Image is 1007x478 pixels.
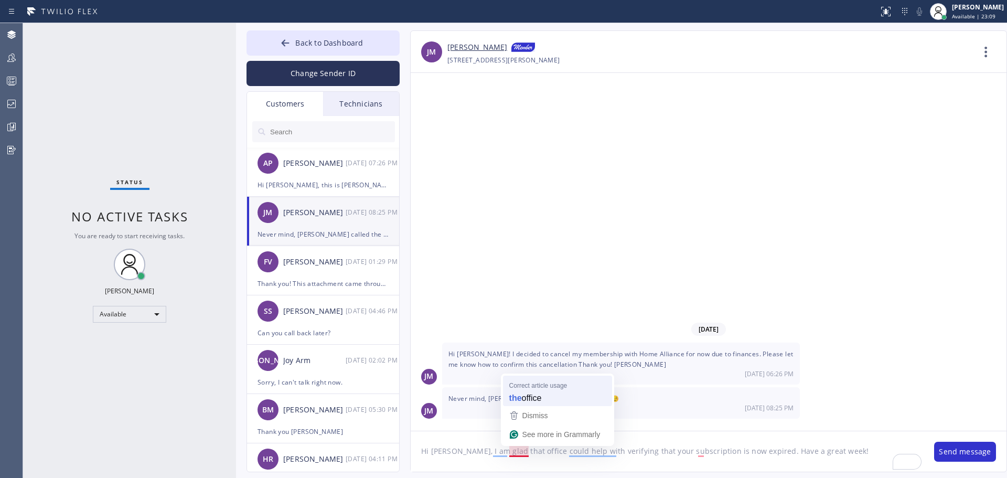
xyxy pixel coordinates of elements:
[264,256,272,268] span: FV
[745,369,794,378] span: [DATE] 06:26 PM
[258,327,389,339] div: Can you call back later?
[258,179,389,191] div: Hi [PERSON_NAME], this is [PERSON_NAME]. i got a message from you about an application that i did...
[262,404,274,416] span: BM
[71,208,188,225] span: No active tasks
[264,305,272,317] span: SS
[247,30,400,56] button: Back to Dashboard
[283,157,346,169] div: [PERSON_NAME]
[105,286,154,295] div: [PERSON_NAME]
[323,92,399,116] div: Technicians
[283,305,346,317] div: [PERSON_NAME]
[346,256,400,268] div: 09/11/2025 9:29 AM
[447,54,560,66] div: [STREET_ADDRESS][PERSON_NAME]
[912,4,927,19] button: Mute
[424,405,433,417] span: JM
[93,306,166,323] div: Available
[116,178,143,186] span: Status
[74,231,185,240] span: You are ready to start receiving tasks.
[283,404,346,416] div: [PERSON_NAME]
[442,387,800,419] div: 09/13/2025 9:25 AM
[424,370,433,383] span: JM
[258,278,389,290] div: Thank you! This attachment came through clearly :)
[442,343,800,384] div: 09/12/2025 9:26 AM
[952,3,1004,12] div: [PERSON_NAME]
[427,46,436,58] span: JM
[263,453,273,465] span: HR
[258,228,389,240] div: Never mind, [PERSON_NAME] called the main office ☺️
[283,355,346,367] div: Joy Arm
[295,38,363,48] span: Back to Dashboard
[247,61,400,86] button: Change Sender ID
[258,376,389,388] div: Sorry, I can't talk right now.
[447,41,507,54] a: [PERSON_NAME]
[346,305,400,317] div: 09/08/2025 9:46 AM
[283,453,346,465] div: [PERSON_NAME]
[934,442,996,462] button: Send message
[283,256,346,268] div: [PERSON_NAME]
[411,431,924,472] textarea: To enrich screen reader interactions, please activate Accessibility in Grammarly extension settings
[247,92,323,116] div: Customers
[346,453,400,465] div: 08/22/2025 9:11 AM
[263,207,272,219] span: JM
[745,403,794,412] span: [DATE] 08:25 PM
[448,394,619,403] span: Never mind, [PERSON_NAME] called the main office ☺️
[346,206,400,218] div: 09/13/2025 9:25 AM
[691,323,726,336] span: [DATE]
[346,354,400,366] div: 09/05/2025 9:02 AM
[269,121,395,142] input: Search
[346,157,400,169] div: 09/14/2025 9:26 AM
[238,355,298,367] span: [PERSON_NAME]
[952,13,995,20] span: Available | 23:09
[263,157,273,169] span: AP
[283,207,346,219] div: [PERSON_NAME]
[448,349,793,368] span: Hi [PERSON_NAME]! I decided to cancel my membership with Home Alliance for now due to finances. P...
[258,426,389,438] div: Thank you [PERSON_NAME]
[346,403,400,416] div: 09/02/2025 9:30 AM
